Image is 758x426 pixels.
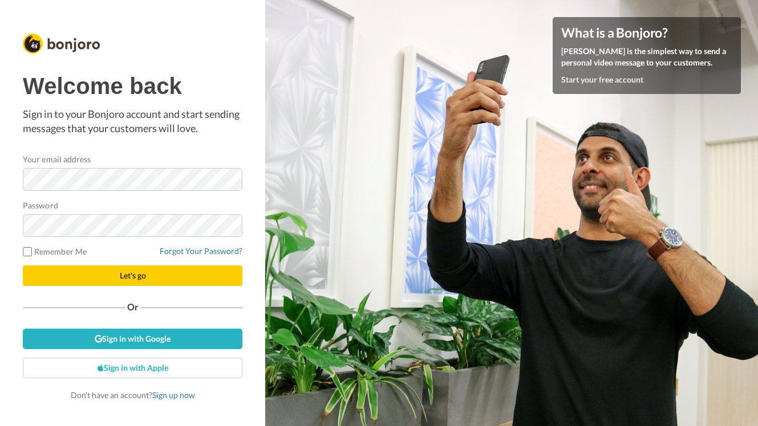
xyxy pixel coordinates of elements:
span: Or [125,303,141,311]
label: Remember Me [23,245,87,257]
p: Sign in to your Bonjoro account and start sending messages that your customers will love. [23,107,242,136]
a: Sign in with Apple [23,358,242,378]
a: Start your free account [561,75,643,84]
button: Let's go [23,265,242,286]
h1: Welcome back [23,73,242,99]
a: Sign up now [152,390,195,400]
a: Sign in with Google [23,329,242,349]
span: Don’t have an account? [71,390,195,400]
span: Let's go [120,271,146,280]
label: Password [23,199,58,211]
h4: What is a Bonjoro? [561,26,732,40]
input: Remember Me [23,247,32,256]
p: [PERSON_NAME] is the simplest way to send a personal video message to your customers. [561,46,732,68]
label: Your email address [23,153,91,165]
a: Forgot Your Password? [160,246,242,256]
